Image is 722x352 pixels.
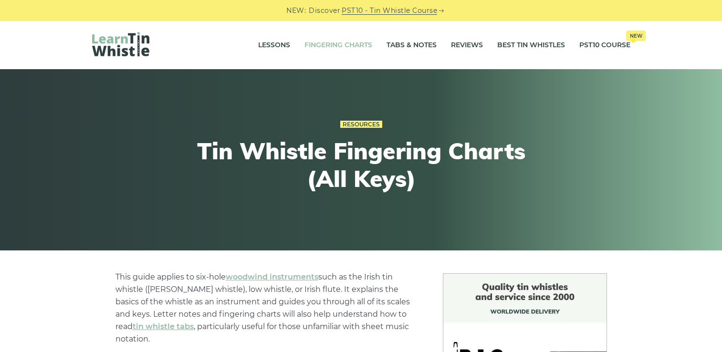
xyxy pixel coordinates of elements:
a: Tabs & Notes [387,33,437,57]
a: Best Tin Whistles [497,33,565,57]
a: Lessons [258,33,290,57]
a: tin whistle tabs [133,322,194,331]
span: New [626,31,646,41]
a: woodwind instruments [226,272,318,281]
a: Fingering Charts [304,33,372,57]
a: Resources [340,121,382,128]
h1: Tin Whistle Fingering Charts (All Keys) [186,137,537,192]
a: PST10 CourseNew [579,33,630,57]
a: Reviews [451,33,483,57]
p: This guide applies to six-hole such as the Irish tin whistle ([PERSON_NAME] whistle), low whistle... [115,271,420,345]
img: LearnTinWhistle.com [92,32,149,56]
